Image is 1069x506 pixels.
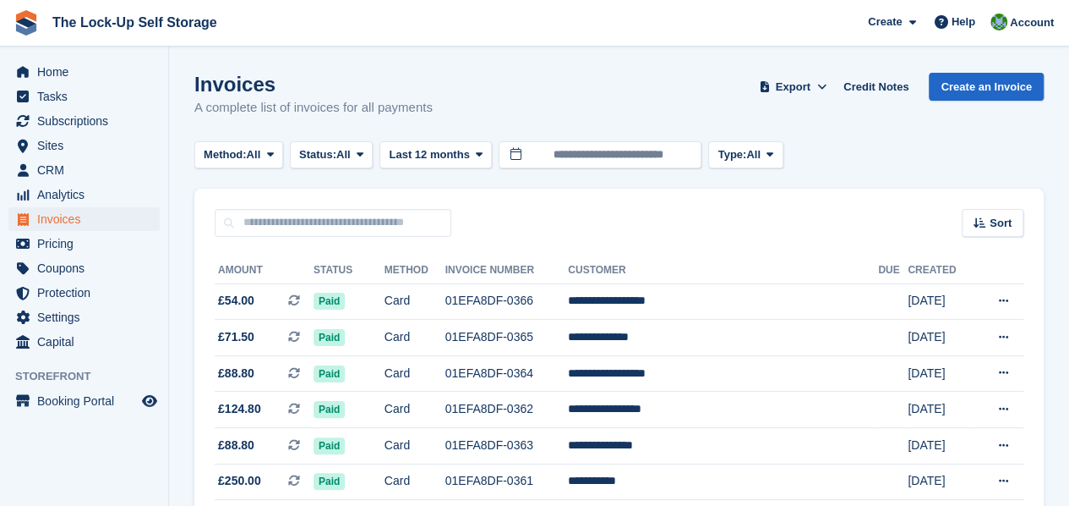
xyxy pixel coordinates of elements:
span: All [247,146,261,163]
span: Settings [37,305,139,329]
span: £54.00 [218,292,254,310]
span: Paid [314,401,345,418]
span: Status: [299,146,336,163]
a: menu [8,256,160,280]
button: Export [755,73,830,101]
td: Card [385,392,445,428]
button: Type: All [708,141,783,169]
td: Card [385,355,445,392]
span: Paid [314,293,345,310]
span: Help [952,14,975,30]
td: [DATE] [908,283,974,320]
span: Last 12 months [389,146,469,163]
td: 01EFA8DF-0364 [445,355,569,392]
span: Paid [314,473,345,490]
a: menu [8,305,160,329]
th: Status [314,257,385,284]
td: [DATE] [908,392,974,428]
td: Card [385,428,445,465]
span: Paid [314,437,345,454]
span: All [336,146,351,163]
span: Create [868,14,902,30]
span: Sort [990,215,1012,232]
span: Type: [717,146,746,163]
span: Analytics [37,183,139,206]
td: 01EFA8DF-0362 [445,392,569,428]
span: All [746,146,761,163]
a: menu [8,85,160,108]
td: 01EFA8DF-0365 [445,320,569,356]
a: menu [8,389,160,413]
span: Capital [37,330,139,354]
th: Created [908,257,974,284]
a: menu [8,330,160,354]
td: 01EFA8DF-0366 [445,283,569,320]
span: Export [776,79,810,96]
span: £88.80 [218,365,254,382]
span: £250.00 [218,472,261,490]
button: Method: All [194,141,283,169]
span: Method: [204,146,247,163]
td: [DATE] [908,355,974,392]
button: Last 12 months [379,141,492,169]
span: Home [37,60,139,84]
th: Due [878,257,908,284]
a: The Lock-Up Self Storage [46,8,224,36]
td: Card [385,320,445,356]
th: Amount [215,257,314,284]
span: £88.80 [218,437,254,454]
span: Paid [314,366,345,382]
a: menu [8,207,160,231]
span: Account [1010,14,1054,31]
td: [DATE] [908,428,974,465]
a: Preview store [139,391,160,411]
span: Subscriptions [37,109,139,133]
a: Create an Invoice [929,73,1044,101]
a: menu [8,281,160,305]
td: 01EFA8DF-0361 [445,464,569,500]
a: menu [8,109,160,133]
a: Credit Notes [837,73,915,101]
span: Storefront [15,368,168,385]
span: Tasks [37,85,139,108]
span: Coupons [37,256,139,280]
img: stora-icon-8386f47178a22dfd0bd8f6a31ec36ba5ce8667c1dd55bd0f319d3a0aa187defe.svg [14,10,39,36]
span: CRM [37,158,139,182]
img: Andrew Beer [990,14,1007,30]
a: menu [8,60,160,84]
th: Invoice Number [445,257,569,284]
span: Protection [37,281,139,305]
td: [DATE] [908,464,974,500]
span: Booking Portal [37,389,139,413]
th: Method [385,257,445,284]
span: Sites [37,134,139,157]
p: A complete list of invoices for all payments [194,98,433,118]
td: Card [385,464,445,500]
span: Pricing [37,232,139,256]
td: Card [385,283,445,320]
td: 01EFA8DF-0363 [445,428,569,465]
span: £71.50 [218,328,254,346]
span: Paid [314,329,345,346]
span: Invoices [37,207,139,231]
a: menu [8,134,160,157]
h1: Invoices [194,73,433,96]
span: £124.80 [218,400,261,418]
td: [DATE] [908,320,974,356]
button: Status: All [290,141,373,169]
a: menu [8,183,160,206]
th: Customer [568,257,878,284]
a: menu [8,232,160,256]
a: menu [8,158,160,182]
